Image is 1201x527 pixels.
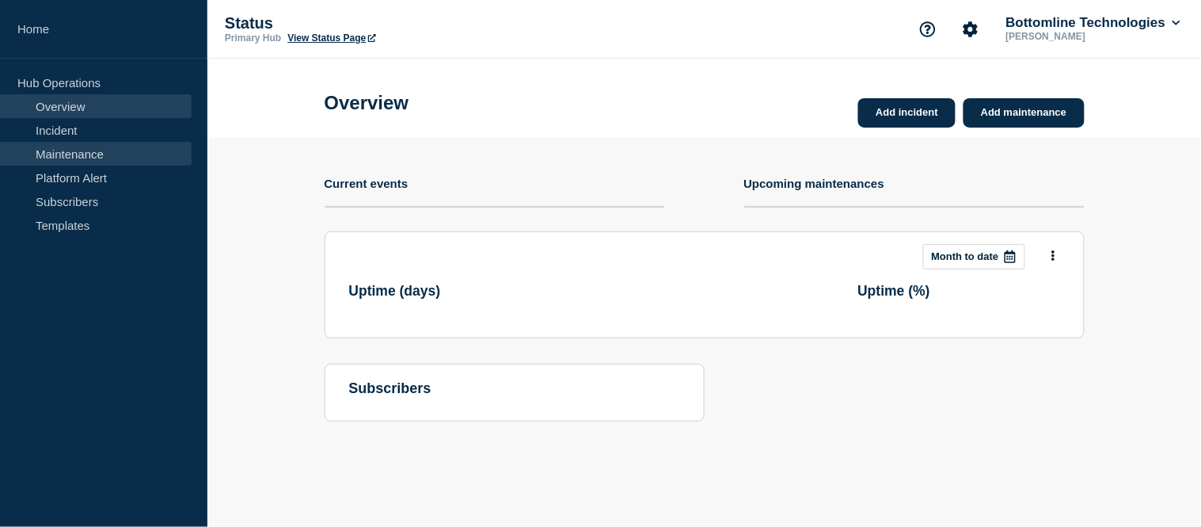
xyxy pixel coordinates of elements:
p: Primary Hub [225,32,281,44]
button: Month to date [923,244,1025,269]
a: Add maintenance [963,98,1084,128]
p: Status [225,14,542,32]
h3: Uptime ( % ) [858,283,1060,300]
h1: Overview [325,92,409,114]
h4: subscribers [349,380,680,397]
button: Support [911,13,944,46]
a: Add incident [858,98,956,128]
button: Account settings [954,13,987,46]
h4: Current events [325,177,409,190]
h4: Upcoming maintenances [744,177,885,190]
a: View Status Page [287,32,375,44]
p: [PERSON_NAME] [1003,31,1168,42]
h3: Uptime ( days ) [349,283,551,300]
button: Bottomline Technologies [1003,15,1184,31]
p: Month to date [932,250,999,262]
